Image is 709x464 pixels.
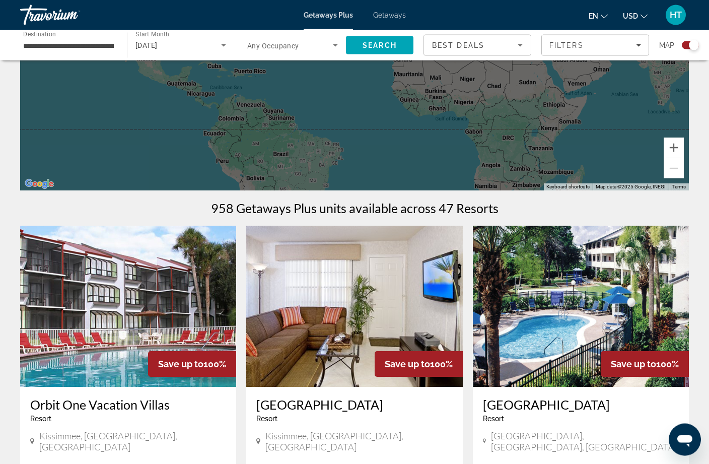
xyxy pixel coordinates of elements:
button: Change currency [623,9,648,23]
button: User Menu [663,5,689,26]
h1: 958 Getaways Plus units available across 47 Resorts [211,201,499,216]
span: Search [363,41,397,49]
input: Select destination [23,40,114,52]
span: [DATE] [135,41,158,49]
a: Open this area in Google Maps (opens a new window) [23,178,56,191]
button: Change language [589,9,608,23]
img: Google [23,178,56,191]
a: [GEOGRAPHIC_DATA] [256,397,452,413]
span: en [589,12,598,20]
span: Save up to [611,359,656,370]
span: Best Deals [432,41,484,49]
div: 100% [601,352,689,377]
span: Resort [256,415,277,423]
span: Resort [30,415,51,423]
span: HT [670,10,682,20]
button: Keyboard shortcuts [546,184,590,191]
a: Terms (opens in new tab) [672,184,686,190]
div: 100% [375,352,463,377]
a: Travorium [20,2,121,28]
span: Kissimmee, [GEOGRAPHIC_DATA], [GEOGRAPHIC_DATA] [39,431,226,453]
a: Orbit One Vacation Villas [30,397,226,413]
img: Orbit One Vacation Villas [20,226,236,387]
span: Destination [23,31,56,38]
img: High Point World Resort [246,226,462,387]
span: [GEOGRAPHIC_DATA], [GEOGRAPHIC_DATA], [GEOGRAPHIC_DATA] [491,431,679,453]
span: Map [659,38,674,52]
a: [GEOGRAPHIC_DATA] [483,397,679,413]
button: Filters [541,35,649,56]
button: Zoom out [664,159,684,179]
span: Save up to [158,359,203,370]
span: USD [623,12,638,20]
iframe: Button to launch messaging window [669,424,701,456]
a: Getaways Plus [304,11,353,19]
button: Search [346,36,413,54]
span: Save up to [385,359,430,370]
img: Westgate Leisure Resort [473,226,689,387]
span: Kissimmee, [GEOGRAPHIC_DATA], [GEOGRAPHIC_DATA] [265,431,452,453]
span: Any Occupancy [247,42,299,50]
mat-select: Sort by [432,39,523,51]
span: Start Month [135,31,169,38]
span: Filters [549,41,584,49]
a: Getaways [373,11,406,19]
button: Zoom in [664,138,684,158]
span: Resort [483,415,504,423]
div: 100% [148,352,236,377]
span: Map data ©2025 Google, INEGI [596,184,666,190]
